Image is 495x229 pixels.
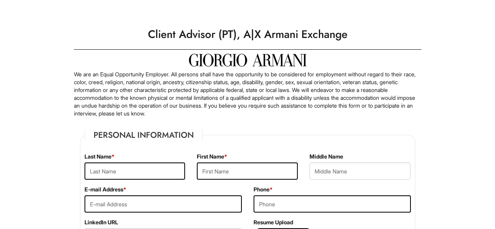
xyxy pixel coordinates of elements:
[70,23,425,45] h1: Client Advisor (PT), A|X Armani Exchange
[85,186,126,193] label: E-mail Address
[197,153,227,160] label: First Name
[189,54,306,67] img: Giorgio Armani
[254,218,293,226] label: Resume Upload
[85,162,185,180] input: Last Name
[85,218,118,226] label: LinkedIn URL
[197,162,298,180] input: First Name
[310,153,343,160] label: Middle Name
[85,129,203,141] legend: Personal Information
[74,70,421,117] p: We are an Equal Opportunity Employer. All persons shall have the opportunity to be considered for...
[85,153,115,160] label: Last Name
[310,162,410,180] input: Middle Name
[254,186,273,193] label: Phone
[254,195,411,213] input: Phone
[85,195,242,213] input: E-mail Address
